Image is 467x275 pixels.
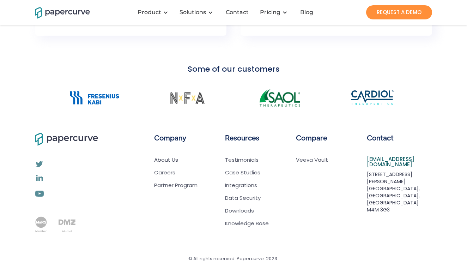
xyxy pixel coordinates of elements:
a: Pricing [260,9,280,16]
h6: Contact [367,131,394,144]
a: Downloads [225,207,254,214]
a: Careers [154,169,198,176]
h2: Some of our customers [188,64,280,75]
div: Solutions [180,9,206,16]
a: [EMAIL_ADDRESS][DOMAIN_NAME] [367,156,432,167]
a: Veeva Vault [296,156,328,163]
div: Solutions [175,2,220,23]
a: Blog [295,9,320,16]
div: © All rights reserved. Papercurve. 2023. [35,254,432,264]
img: Saol Therapeutics Logo [260,89,300,106]
img: No Fixed Address Logo [165,85,208,110]
img: Fresenius Kabi Logo [68,90,120,106]
h6: Compare [296,131,327,144]
a: Contact [220,9,256,16]
a: Case Studies [225,169,260,176]
a: About Us [154,156,198,163]
a: Partner Program [154,182,198,189]
a: REQUEST A DEMO [366,5,432,19]
a: Data Security [225,195,261,202]
a: Testimonials [225,156,259,163]
div: Product [138,9,161,16]
a: Knowledge Base [225,220,269,227]
h6: Company [154,131,186,144]
div: Contact [226,9,249,16]
h6: Resources [225,131,259,144]
a: home [35,6,81,18]
img: Cardiol Therapeutics Logo [351,90,394,105]
div: Blog [300,9,313,16]
div: Product [133,2,175,23]
div: Pricing [256,2,295,23]
div: [STREET_ADDRESS][PERSON_NAME] [GEOGRAPHIC_DATA], [GEOGRAPHIC_DATA], [GEOGRAPHIC_DATA] M4M 3G3 [367,171,432,213]
a: Integrations [225,182,257,189]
